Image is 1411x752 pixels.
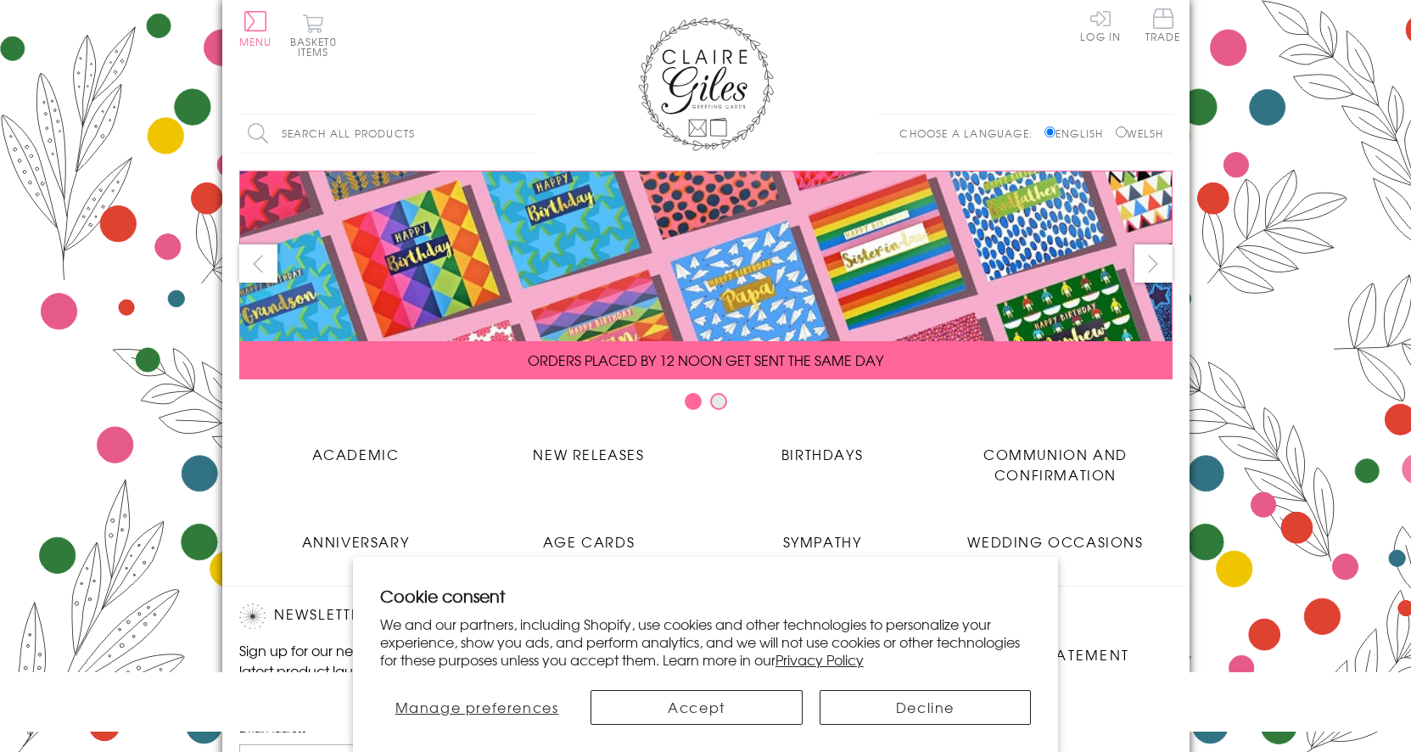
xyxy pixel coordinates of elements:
a: New Releases [473,431,706,464]
span: Birthdays [781,444,863,464]
button: Manage preferences [380,690,574,725]
a: Academic [239,431,473,464]
span: Anniversary [302,531,410,552]
button: Basket0 items [290,14,337,57]
span: Trade [1145,8,1181,42]
span: 0 items [298,34,337,59]
button: Carousel Page 2 [710,393,727,410]
a: Anniversary [239,519,473,552]
span: Manage preferences [395,697,559,717]
button: prev [239,244,277,283]
p: We and our partners, including Shopify, use cookies and other technologies to personalize your ex... [380,615,1032,668]
button: Carousel Page 1 (Current Slide) [685,393,702,410]
button: Decline [820,690,1032,725]
a: Birthdays [706,431,939,464]
div: Carousel Pagination [239,392,1173,418]
span: Age Cards [543,531,635,552]
span: Sympathy [783,531,862,552]
span: New Releases [533,444,644,464]
button: next [1134,244,1173,283]
span: ORDERS PLACED BY 12 NOON GET SENT THE SAME DAY [528,350,883,370]
button: Menu [239,11,272,47]
h2: Cookie consent [380,584,1032,608]
h2: Newsletter [239,603,528,629]
a: Privacy Policy [775,649,864,670]
span: Menu [239,34,272,49]
a: Log In [1080,8,1121,42]
span: Wedding Occasions [967,531,1143,552]
a: Age Cards [473,519,706,552]
img: Claire Giles Greetings Cards [638,17,774,151]
a: Sympathy [706,519,939,552]
label: Welsh [1116,126,1164,141]
input: English [1044,126,1055,137]
label: English [1044,126,1111,141]
input: Search [519,115,536,153]
button: Accept [591,690,803,725]
a: Wedding Occasions [939,519,1173,552]
a: Communion and Confirmation [939,431,1173,485]
a: Trade [1145,8,1181,45]
p: Choose a language: [899,126,1041,141]
span: Academic [312,444,400,464]
input: Search all products [239,115,536,153]
span: Communion and Confirmation [983,444,1128,485]
p: Sign up for our newsletter to receive the latest product launches, news and offers directly to yo... [239,640,528,701]
input: Welsh [1116,126,1127,137]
